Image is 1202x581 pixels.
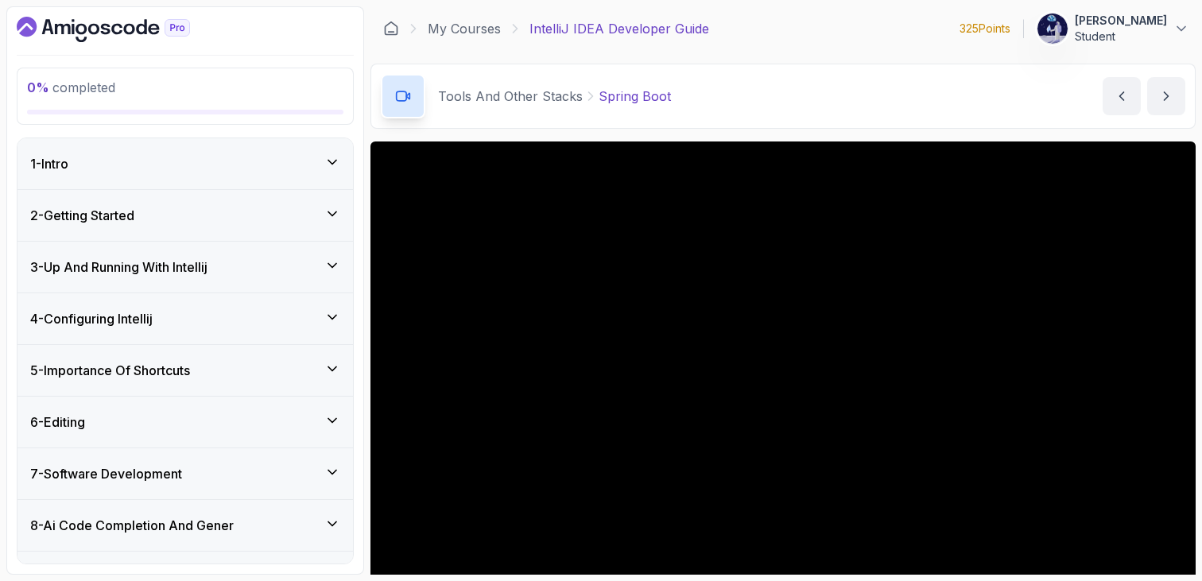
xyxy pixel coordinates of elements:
h3: 7 - Software Development [30,464,182,483]
button: 4-Configuring Intellij [17,293,353,344]
a: Dashboard [17,17,227,42]
a: My Courses [428,19,501,38]
p: [PERSON_NAME] [1075,13,1167,29]
button: next content [1147,77,1185,115]
p: Tools And Other Stacks [438,87,583,106]
h3: 5 - Importance Of Shortcuts [30,361,190,380]
button: 3-Up And Running With Intellij [17,242,353,292]
button: 2-Getting Started [17,190,353,241]
h3: 6 - Editing [30,413,85,432]
button: 1-Intro [17,138,353,189]
h3: 2 - Getting Started [30,206,134,225]
button: 6-Editing [17,397,353,447]
button: 8-Ai Code Completion And Gener [17,500,353,551]
h3: 3 - Up And Running With Intellij [30,258,207,277]
h3: 1 - Intro [30,154,68,173]
iframe: chat widget [1103,482,1202,557]
p: Student [1075,29,1167,45]
button: 5-Importance Of Shortcuts [17,345,353,396]
button: 7-Software Development [17,448,353,499]
button: previous content [1103,77,1141,115]
h3: 8 - Ai Code Completion And Gener [30,516,234,535]
p: IntelliJ IDEA Developer Guide [529,19,709,38]
button: user profile image[PERSON_NAME]Student [1037,13,1189,45]
a: Dashboard [383,21,399,37]
h3: 4 - Configuring Intellij [30,309,153,328]
p: 325 Points [960,21,1010,37]
span: completed [27,79,115,95]
p: Spring Boot [599,87,671,106]
span: 0 % [27,79,49,95]
img: user profile image [1037,14,1068,44]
